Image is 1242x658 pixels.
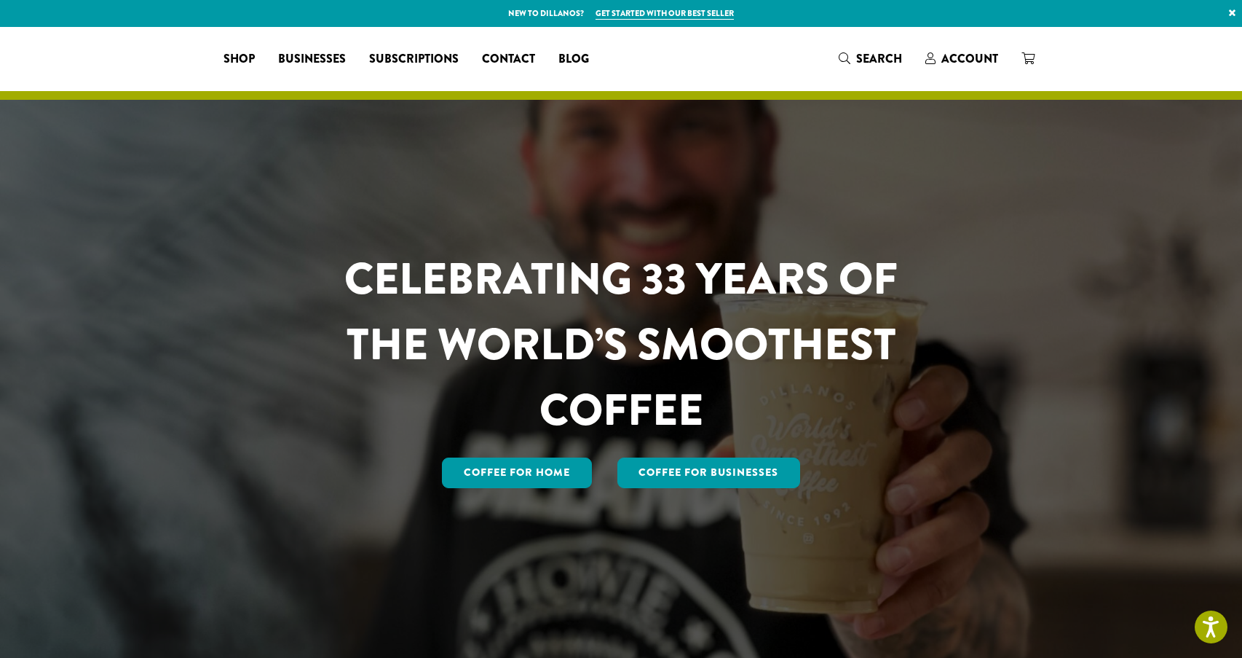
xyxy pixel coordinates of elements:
a: Coffee For Businesses [617,458,801,488]
span: Account [941,50,998,67]
a: Get started with our best seller [596,7,734,20]
a: Coffee for Home [442,458,592,488]
a: Search [827,47,914,71]
a: Shop [212,47,266,71]
span: Blog [558,50,589,68]
span: Subscriptions [369,50,459,68]
span: Shop [224,50,255,68]
h1: CELEBRATING 33 YEARS OF THE WORLD’S SMOOTHEST COFFEE [301,246,941,443]
span: Businesses [278,50,346,68]
span: Contact [482,50,535,68]
span: Search [856,50,902,67]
